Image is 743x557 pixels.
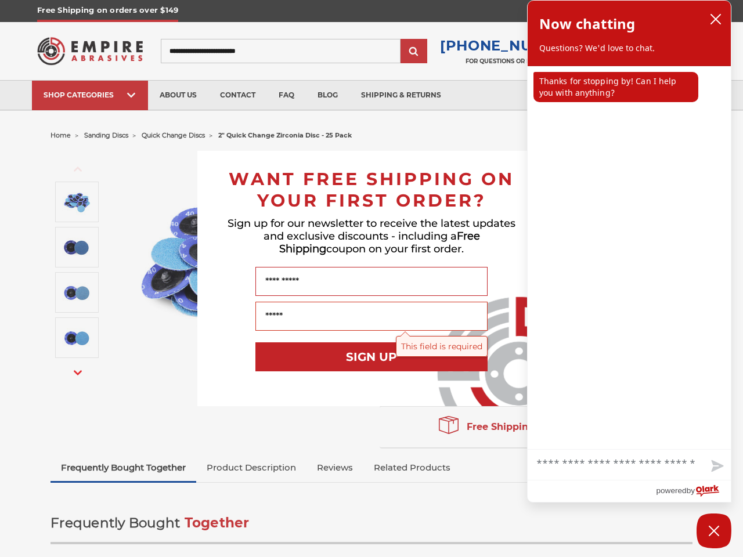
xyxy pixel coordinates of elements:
[539,42,719,54] p: Questions? We'd love to chat.
[533,72,698,102] p: Thanks for stopping by! Can I help you with anything?
[687,483,695,498] span: by
[706,10,725,28] button: close chatbox
[229,168,514,211] span: WANT FREE SHIPPING ON YOUR FIRST ORDER?
[528,66,731,449] div: chat
[656,480,731,502] a: Powered by Olark
[656,483,686,498] span: powered
[702,453,731,480] button: Send message
[255,342,488,371] button: SIGN UP
[539,12,635,35] h2: Now chatting
[697,513,731,548] button: Close Chatbox
[228,217,515,255] span: Sign up for our newsletter to receive the latest updates and exclusive discounts - including a co...
[279,230,480,255] span: Free Shipping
